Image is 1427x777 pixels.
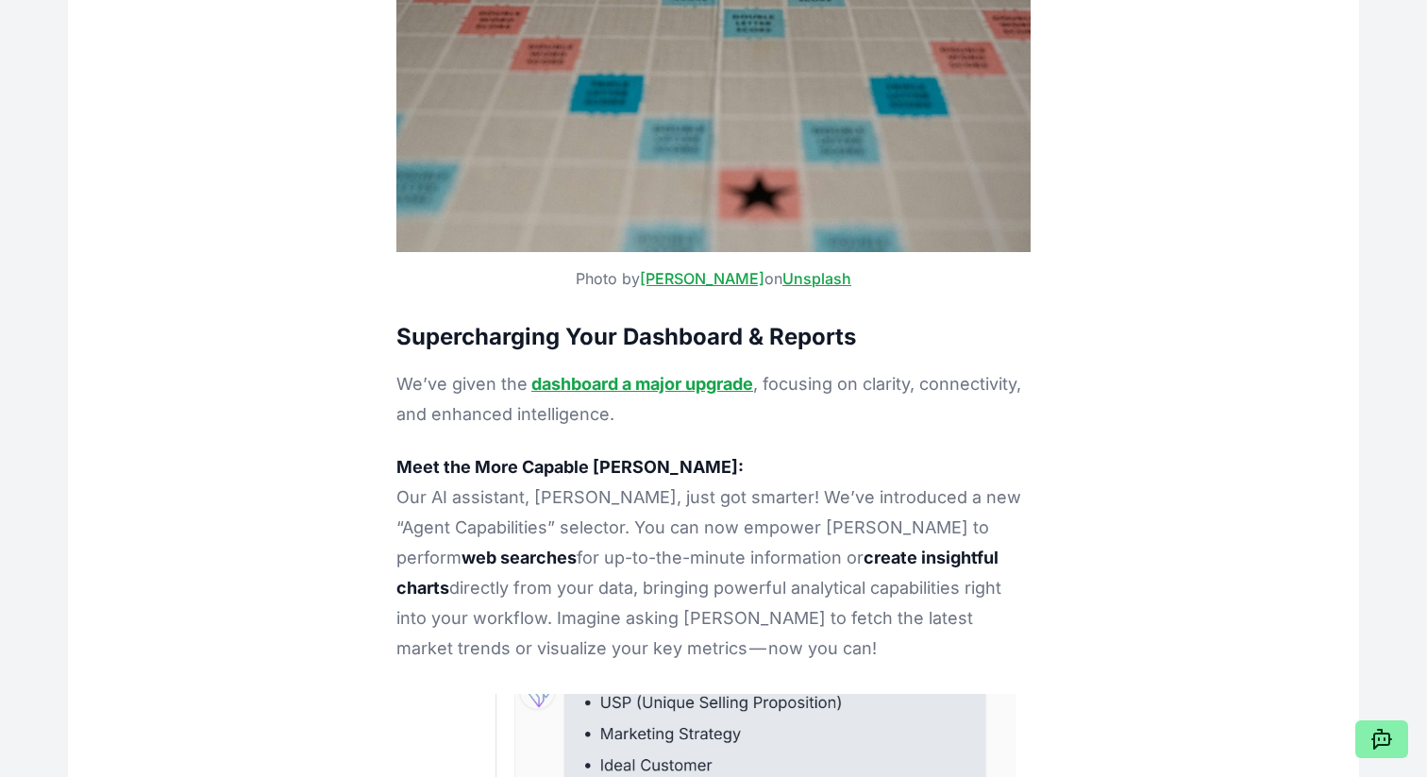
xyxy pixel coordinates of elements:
[396,320,1031,354] h3: Supercharging Your Dashboard & Reports
[462,548,577,567] strong: web searches
[531,374,753,394] a: dashboard a major upgrade
[396,548,999,598] strong: create insightful charts
[396,369,1031,430] p: We’ve given the , focusing on clarity, connectivity, and enhanced intelligence.
[396,452,1031,664] p: Our AI assistant, [PERSON_NAME], just got smarter! We’ve introduced a new “Agent Capabilities” se...
[396,457,744,477] strong: Meet the More Capable [PERSON_NAME]:
[396,267,1031,290] figcaption: Photo by on
[640,269,764,288] a: [PERSON_NAME]
[782,269,851,288] a: Unsplash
